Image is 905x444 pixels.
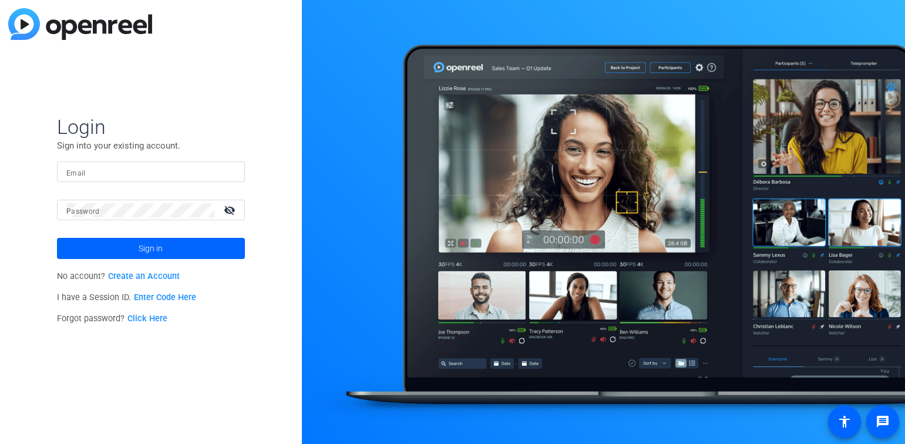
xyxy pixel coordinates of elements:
[127,314,167,324] a: Click Here
[108,271,180,281] a: Create an Account
[217,201,245,218] mat-icon: visibility_off
[134,292,196,302] a: Enter Code Here
[57,292,196,302] span: I have a Session ID.
[57,115,245,139] span: Login
[57,271,180,281] span: No account?
[57,314,167,324] span: Forgot password?
[57,139,245,152] p: Sign into your existing account.
[837,415,852,429] mat-icon: accessibility
[66,165,235,179] input: Enter Email Address
[876,415,890,429] mat-icon: message
[57,238,245,259] button: Sign in
[66,169,86,177] mat-label: Email
[8,8,152,40] img: blue-gradient.svg
[139,234,163,263] span: Sign in
[66,207,100,216] mat-label: Password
